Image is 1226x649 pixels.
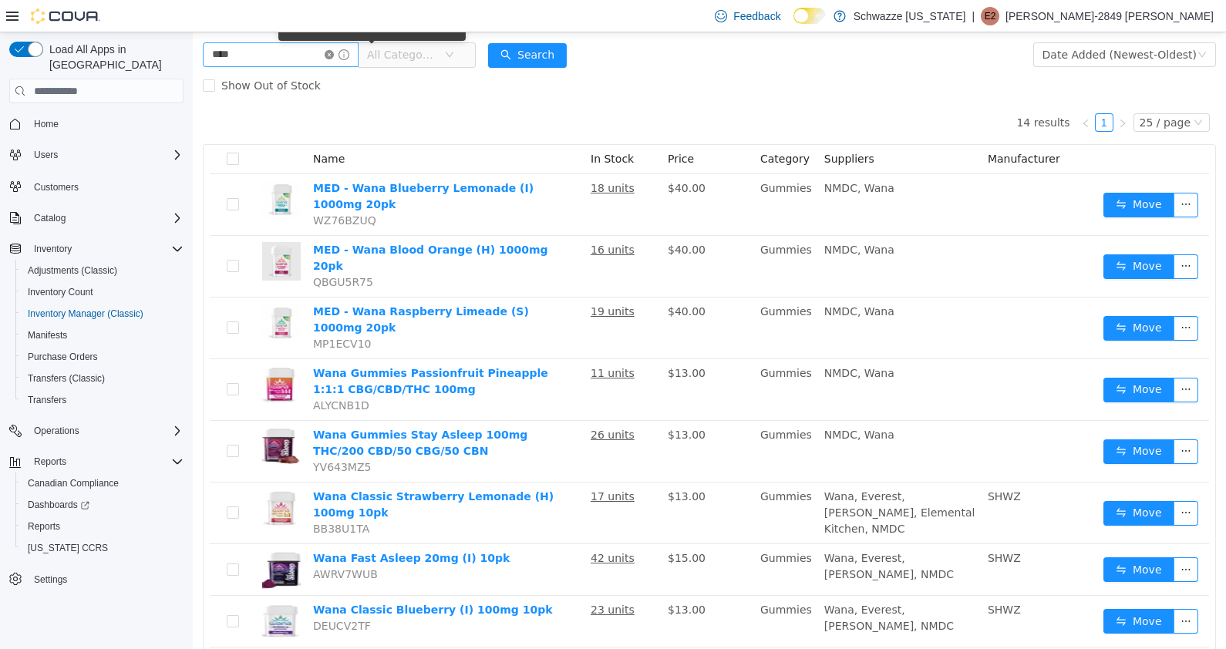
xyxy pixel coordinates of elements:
button: icon: ellipsis [981,469,1005,493]
span: $40.00 [475,273,513,285]
button: Canadian Compliance [15,472,190,494]
button: icon: ellipsis [981,284,1005,308]
a: Inventory Manager (Classic) [22,304,150,323]
a: Transfers [22,391,72,409]
button: icon: swapMove [911,345,982,370]
span: Load All Apps in [GEOGRAPHIC_DATA] [43,42,184,72]
span: Inventory Manager (Classic) [22,304,184,323]
u: 42 units [398,520,442,532]
span: Wana, Everest, [PERSON_NAME], NMDC [632,571,761,600]
span: NMDC, Wana [632,335,702,347]
a: Home [28,115,65,133]
button: Catalog [28,209,72,227]
span: Transfers (Classic) [28,372,105,385]
span: Transfers [28,394,66,406]
span: Purchase Orders [22,348,184,366]
span: Price [475,120,501,133]
a: Wana Gummies Passionfruit Pineapple 1:1:1 CBG/CBD/THC 100mg [120,335,355,363]
span: $13.00 [475,458,513,470]
a: Dashboards [15,494,190,516]
span: Reports [22,517,184,536]
span: Manufacturer [795,120,867,133]
span: SHWZ [795,571,828,583]
span: Inventory [34,243,72,255]
span: E2 [985,7,996,25]
button: icon: ellipsis [981,525,1005,550]
a: MED - Wana Blood Orange (H) 1000mg 20pk [120,211,355,240]
span: NMDC, Wana [632,396,702,409]
span: [US_STATE] CCRS [28,542,108,554]
span: Show Out of Stock [22,47,134,59]
span: YV643MZ5 [120,429,178,441]
u: 26 units [398,396,442,409]
i: icon: down [252,18,261,29]
button: icon: ellipsis [981,407,1005,432]
button: Inventory [3,238,190,260]
button: Settings [3,568,190,590]
i: icon: close-circle [132,18,141,27]
a: Wana Classic Blueberry (I) 100mg 10pk [120,571,360,583]
span: Customers [28,177,184,196]
button: Inventory [28,240,78,258]
span: Category [568,120,617,133]
td: Gummies [561,512,625,563]
span: Washington CCRS [22,539,184,557]
a: Wana Classic Strawberry Lemonade (H) 100mg 10pk [120,458,361,486]
span: Inventory Count [22,283,184,301]
i: icon: right [925,86,935,96]
span: Operations [28,422,184,440]
span: $13.00 [475,335,513,347]
span: Inventory [28,240,184,258]
li: 14 results [824,81,877,99]
img: MED - Wana Raspberry Limeade (S) 1000mg 20pk hero shot [69,271,108,310]
img: MED - Wana Blood Orange (H) 1000mg 20pk hero shot [69,210,108,248]
button: icon: swapMove [911,222,982,247]
i: icon: left [888,86,898,96]
td: Gummies [561,563,625,615]
td: Gummies [561,265,625,327]
div: Date Added (Newest-Oldest) [850,11,1004,34]
span: All Categories [174,15,244,30]
span: BB38U1TA [120,490,177,503]
a: Wana Fast Asleep 20mg (I) 10pk [120,520,317,532]
u: 23 units [398,571,442,583]
button: Operations [3,420,190,442]
span: SHWZ [795,458,828,470]
span: QBGU5R75 [120,244,180,256]
img: Wana Classic Strawberry Lemonade (H) 100mg 10pk hero shot [69,456,108,495]
span: Catalog [34,212,66,224]
span: Canadian Compliance [28,477,119,489]
span: Feedback [733,8,780,24]
span: Users [28,146,184,164]
a: MED - Wana Raspberry Limeade (S) 1000mg 20pk [120,273,336,301]
button: icon: swapMove [911,469,982,493]
td: Gummies [561,327,625,388]
button: icon: ellipsis [981,345,1005,370]
img: Wana Gummies Passionfruit Pineapple 1:1:1 CBG/CBD/THC 100mg hero shot [69,333,108,372]
span: Dashboards [22,496,184,514]
button: Adjustments (Classic) [15,260,190,281]
button: icon: swapMove [911,525,982,550]
span: $13.00 [475,571,513,583]
span: Settings [34,573,67,586]
button: Inventory Count [15,281,190,303]
a: Dashboards [22,496,96,514]
span: In Stock [398,120,441,133]
span: Settings [28,570,184,589]
span: Reports [28,520,60,533]
button: Transfers [15,389,190,411]
span: NMDC, Wana [632,211,702,224]
span: Reports [28,452,184,471]
span: DEUCV2TF [120,587,178,600]
a: Transfers (Classic) [22,369,111,388]
button: icon: swapMove [911,407,982,432]
img: Wana Fast Asleep 20mg (I) 10pk hero shot [69,518,108,557]
a: Adjustments (Classic) [22,261,123,280]
img: Wana Classic Blueberry (I) 100mg 10pk hero shot [69,570,108,608]
a: [US_STATE] CCRS [22,539,114,557]
span: Operations [34,425,79,437]
i: icon: info-circle [146,17,157,28]
span: ALYCNB1D [120,367,177,379]
u: 11 units [398,335,442,347]
button: Users [3,144,190,166]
